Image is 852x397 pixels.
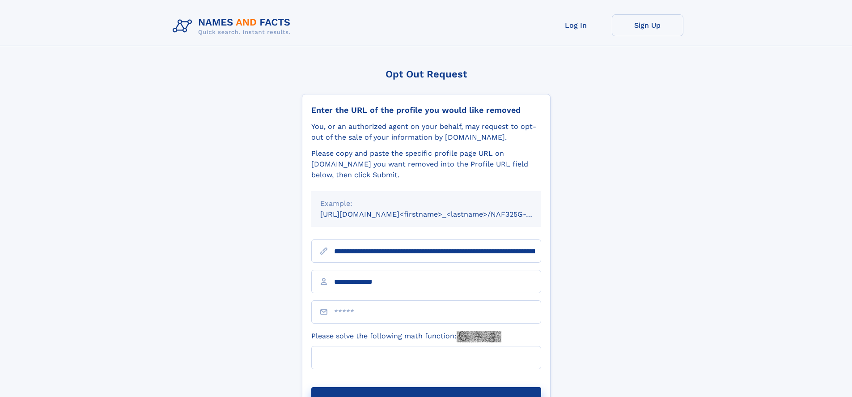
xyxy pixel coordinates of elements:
div: You, or an authorized agent on your behalf, may request to opt-out of the sale of your informatio... [311,121,541,143]
div: Enter the URL of the profile you would like removed [311,105,541,115]
img: Logo Names and Facts [169,14,298,38]
small: [URL][DOMAIN_NAME]<firstname>_<lastname>/NAF325G-xxxxxxxx [320,210,558,218]
div: Please copy and paste the specific profile page URL on [DOMAIN_NAME] you want removed into the Pr... [311,148,541,180]
div: Opt Out Request [302,68,551,80]
a: Sign Up [612,14,683,36]
a: Log In [540,14,612,36]
label: Please solve the following math function: [311,331,501,342]
div: Example: [320,198,532,209]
